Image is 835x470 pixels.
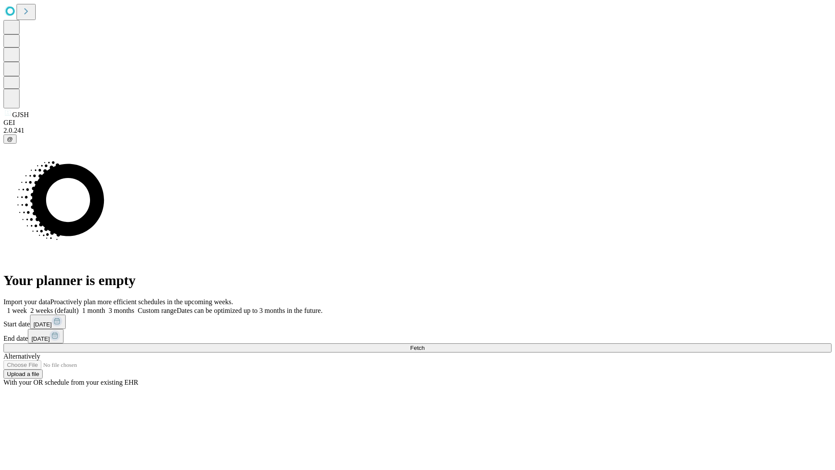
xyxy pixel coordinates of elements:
div: GEI [3,119,832,127]
span: Custom range [138,307,177,314]
button: [DATE] [28,329,63,343]
span: Alternatively [3,352,40,360]
div: End date [3,329,832,343]
button: @ [3,134,17,144]
span: 1 month [82,307,105,314]
span: @ [7,136,13,142]
h1: Your planner is empty [3,272,832,289]
span: [DATE] [33,321,52,328]
button: [DATE] [30,315,66,329]
span: Fetch [410,345,424,351]
span: Proactively plan more efficient schedules in the upcoming weeks. [50,298,233,305]
span: Dates can be optimized up to 3 months in the future. [177,307,322,314]
span: 1 week [7,307,27,314]
div: Start date [3,315,832,329]
span: With your OR schedule from your existing EHR [3,379,138,386]
button: Fetch [3,343,832,352]
span: GJSH [12,111,29,118]
span: Import your data [3,298,50,305]
span: 2 weeks (default) [30,307,79,314]
span: 3 months [109,307,134,314]
button: Upload a file [3,369,43,379]
div: 2.0.241 [3,127,832,134]
span: [DATE] [31,336,50,342]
